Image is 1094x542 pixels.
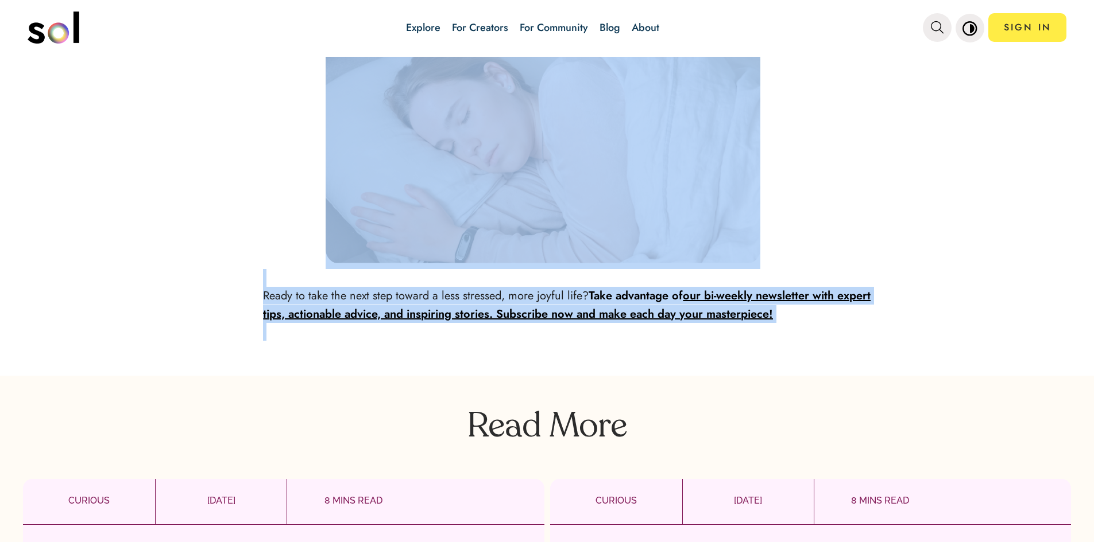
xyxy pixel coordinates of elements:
p: CURIOUS [23,494,155,508]
p: [DATE] [156,494,287,508]
a: For Creators [452,20,508,35]
a: SIGN IN [988,13,1066,42]
a: our bi-weekly newsletter with expert tips, actionable advice, and inspiring stories. Subscribe no... [263,287,871,322]
strong: Take advantage of [589,287,683,304]
p: CURIOUS [550,494,682,508]
p: 8 MINS READ [287,494,419,508]
p: 8 MINS READ [814,494,946,508]
a: About [632,20,659,35]
img: logo [28,11,79,44]
p: [DATE] [683,494,814,508]
a: Blog [600,20,620,35]
img: 1721674210111-Slide%2016_9%20-%20165.png [326,20,760,264]
nav: main navigation [28,7,1067,48]
a: For Community [520,20,588,35]
span: Ready to take the next step toward a less stressed, more joyful life? [263,287,589,304]
a: Explore [406,20,440,35]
